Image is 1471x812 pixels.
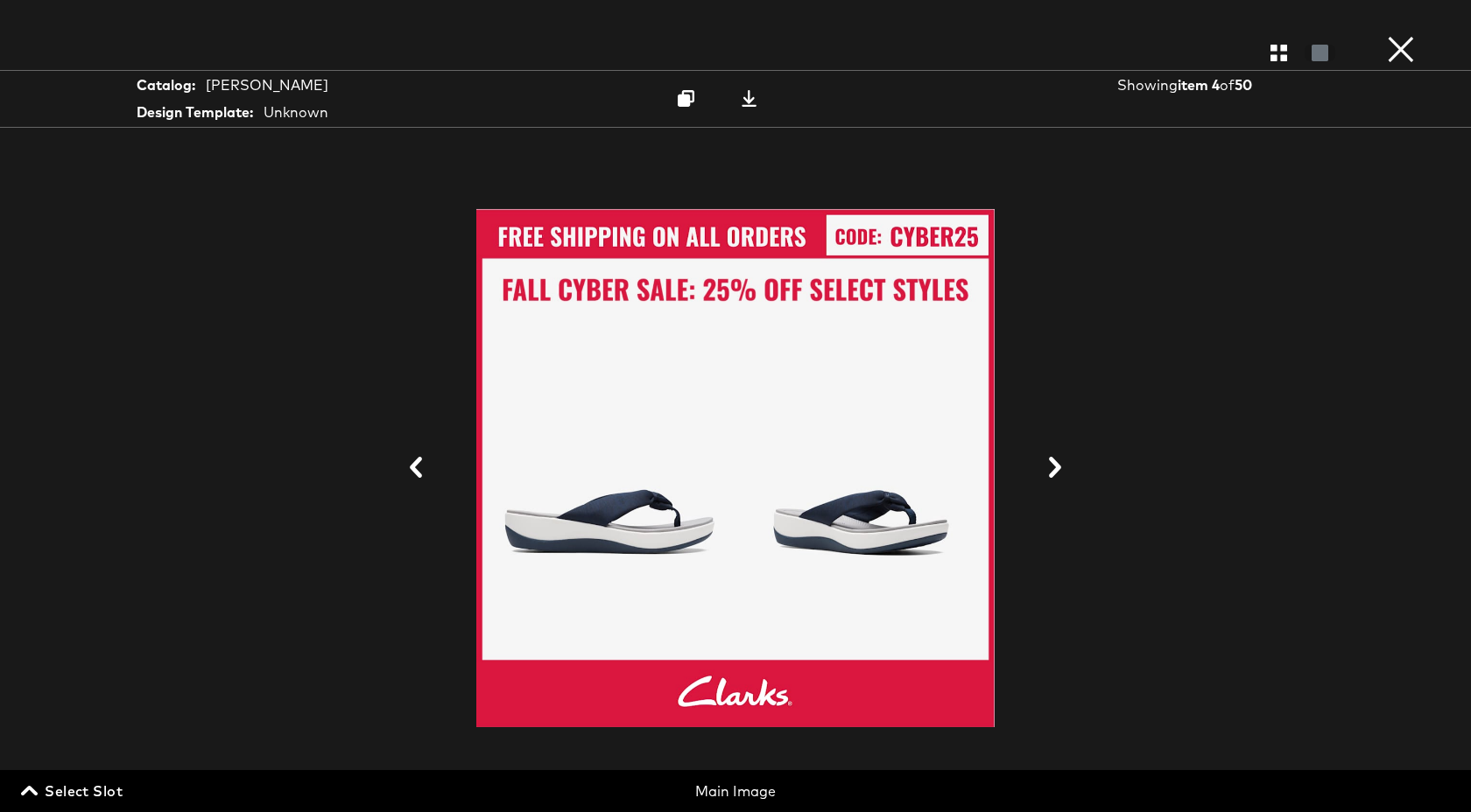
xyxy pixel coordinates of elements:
[206,75,328,95] div: [PERSON_NAME]
[137,102,253,122] strong: Design Template:
[1117,75,1305,95] div: Showing of
[137,75,195,95] strong: Catalog:
[501,781,971,801] div: Main Image
[18,779,130,803] button: Select Slot
[264,102,328,122] div: Unknown
[1178,76,1220,94] strong: item 4
[1235,76,1252,94] strong: 50
[25,779,123,803] span: Select Slot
